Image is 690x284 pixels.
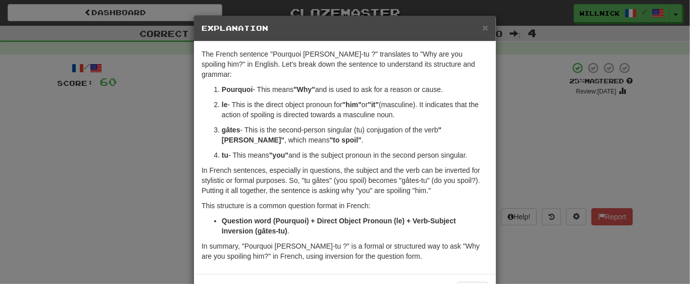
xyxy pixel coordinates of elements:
[222,125,488,145] p: - This is the second-person singular (tu) conjugation of the verb , which means .
[222,217,456,235] strong: Question word (Pourquoi) + Direct Object Pronoun (le) + Verb-Subject Inversion (gâtes-tu)
[330,136,362,144] strong: "to spoil"
[482,22,488,33] button: Close
[202,49,488,79] p: The French sentence "Pourquoi [PERSON_NAME]-tu ?" translates to "Why are you spoiling him?" in En...
[222,150,488,160] p: - This means and is the subject pronoun in the second person singular.
[222,151,228,159] strong: tu
[222,84,488,94] p: - This means and is used to ask for a reason or cause.
[202,165,488,196] p: In French sentences, especially in questions, the subject and the verb can be inverted for stylis...
[368,101,379,109] strong: "it"
[222,100,488,120] p: - This is the direct object pronoun for or (masculine). It indicates that the action of spoiling ...
[202,23,488,33] h5: Explanation
[222,126,240,134] strong: gâtes
[293,85,315,93] strong: "Why"
[202,201,488,211] p: This structure is a common question format in French:
[222,85,253,93] strong: Pourquoi
[342,101,362,109] strong: "him"
[482,22,488,33] span: ×
[222,216,488,236] li: .
[222,101,228,109] strong: le
[202,241,488,261] p: In summary, "Pourquoi [PERSON_NAME]-tu ?" is a formal or structured way to ask "Why are you spoil...
[269,151,288,159] strong: "you"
